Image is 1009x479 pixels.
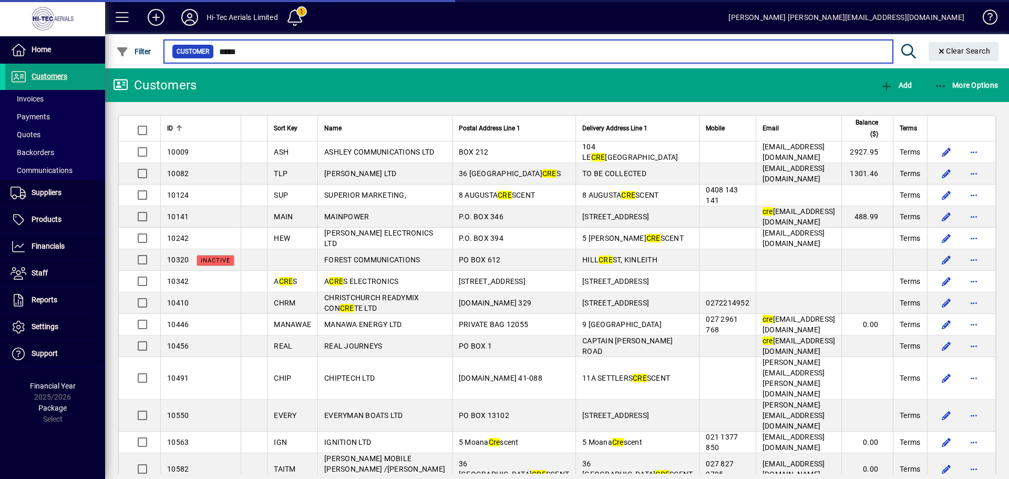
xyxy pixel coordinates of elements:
div: Hi-Tec Aerials Limited [207,9,278,26]
em: CRE [633,374,647,382]
button: Edit [938,208,955,225]
span: Terms [900,464,920,474]
div: Mobile [706,123,749,134]
span: Name [324,123,342,134]
span: HILL ST, KINLEITH [582,256,657,264]
span: EVERYMAN BOATS LTD [324,411,403,420]
button: More options [965,461,982,477]
button: More options [965,187,982,203]
button: Edit [938,187,955,203]
span: [STREET_ADDRESS] [582,299,649,307]
div: [PERSON_NAME] [PERSON_NAME][EMAIL_ADDRESS][DOMAIN_NAME] [728,9,964,26]
td: 1301.46 [841,163,893,185]
button: More options [965,165,982,182]
span: Backorders [11,148,54,157]
span: 10491 [167,374,189,382]
span: 36 [GEOGRAPHIC_DATA] S [459,169,561,178]
button: Edit [938,316,955,333]
button: More options [965,230,982,247]
span: More Options [934,81,998,89]
span: 8 AUGUSTA SCENT [459,191,535,199]
span: PO BOX 13102 [459,411,509,420]
span: 10082 [167,169,189,178]
span: 36 [GEOGRAPHIC_DATA] SCENT [459,460,569,478]
span: 5 Moana scent [459,438,519,446]
span: [STREET_ADDRESS] [582,411,649,420]
span: Products [32,215,61,223]
em: CRE [655,470,670,478]
span: PO BOX 1 [459,342,492,350]
span: 0408 143 141 [706,186,738,205]
a: Settings [5,314,105,340]
em: CRE [340,304,354,312]
span: 10563 [167,438,189,446]
span: 10009 [167,148,189,156]
em: CRE [621,191,635,199]
button: Edit [938,165,955,182]
span: 5 [PERSON_NAME] SCENT [582,234,684,242]
button: More options [965,407,982,424]
span: [STREET_ADDRESS] [582,277,649,286]
span: BOX 212 [459,148,489,156]
span: [PERSON_NAME][EMAIL_ADDRESS][DOMAIN_NAME] [763,401,825,430]
span: PRIVATE BAG 12055 [459,320,528,329]
button: Edit [938,338,955,354]
em: cre [763,207,773,216]
button: More Options [932,76,1001,95]
span: IGNITION LTD [324,438,371,446]
span: [DOMAIN_NAME] 329 [459,299,531,307]
a: Products [5,207,105,233]
span: [EMAIL_ADDRESS][DOMAIN_NAME] [763,433,825,452]
span: 8 AUGUSTA SCENT [582,191,658,199]
span: Terms [900,123,917,134]
button: Filter [114,42,154,61]
span: 5 Moana scent [582,438,642,446]
span: P.O. BOX 394 [459,234,503,242]
span: Customers [32,72,67,80]
em: Cre [489,438,500,446]
button: More options [965,316,982,333]
span: SUPERIOR MARKETING, [324,191,406,199]
a: Invoices [5,90,105,108]
span: [STREET_ADDRESS] [582,212,649,221]
span: ASH [274,148,289,156]
span: Delivery Address Line 1 [582,123,647,134]
em: CRE [646,234,661,242]
span: 11A SETTLERS SCENT [582,374,670,382]
div: Customers [113,77,197,94]
button: Edit [938,144,955,160]
a: Financials [5,233,105,260]
span: Package [38,404,67,412]
div: ID [167,123,234,134]
span: ID [167,123,173,134]
em: CRE [591,153,605,161]
a: Communications [5,161,105,179]
span: A S ELECTRONICS [324,277,398,286]
span: Postal Address Line 1 [459,123,520,134]
span: [EMAIL_ADDRESS][DOMAIN_NAME] [763,164,825,183]
span: 104 LE [GEOGRAPHIC_DATA] [582,142,678,161]
span: 10141 [167,212,189,221]
a: Knowledge Base [975,2,996,36]
span: Inactive [201,257,230,264]
span: CAPTAIN [PERSON_NAME] ROAD [582,337,673,355]
button: Add [878,76,914,95]
span: CHRM [274,299,295,307]
span: TO BE COLLECTED [582,169,646,178]
span: [EMAIL_ADDRESS][DOMAIN_NAME] [763,315,836,334]
a: Backorders [5,144,105,161]
span: Terms [900,319,920,330]
span: Terms [900,211,920,222]
span: P.O. BOX 346 [459,212,503,221]
span: 10550 [167,411,189,420]
button: Edit [938,230,955,247]
button: More options [965,144,982,160]
span: Terms [900,437,920,447]
button: Edit [938,434,955,451]
a: Staff [5,260,105,287]
span: [PERSON_NAME][EMAIL_ADDRESS][PERSON_NAME][DOMAIN_NAME] [763,358,825,398]
span: Clear Search [937,47,991,55]
em: Cre [612,438,624,446]
button: More options [965,208,982,225]
span: Terms [900,190,920,200]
